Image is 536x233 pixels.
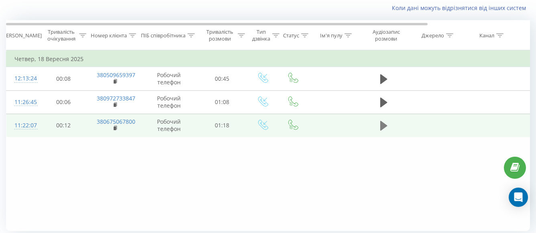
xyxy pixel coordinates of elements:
[204,29,236,42] div: Тривалість розмови
[283,32,299,39] div: Статус
[509,188,528,207] div: Open Intercom Messenger
[97,118,135,125] a: 380675067800
[320,32,342,39] div: Ім'я пулу
[91,32,127,39] div: Номер клієнта
[14,94,31,110] div: 11:26:45
[14,118,31,133] div: 11:22:07
[367,29,406,42] div: Аудіозапис розмови
[197,67,247,90] td: 00:45
[422,32,444,39] div: Джерело
[1,32,42,39] div: [PERSON_NAME]
[45,29,77,42] div: Тривалість очікування
[197,90,247,114] td: 01:08
[197,114,247,137] td: 01:18
[141,90,197,114] td: Робочий телефон
[141,32,185,39] div: ПІБ співробітника
[252,29,270,42] div: Тип дзвінка
[97,71,135,79] a: 380509659397
[39,114,89,137] td: 00:12
[14,71,31,86] div: 12:13:24
[479,32,494,39] div: Канал
[39,90,89,114] td: 00:06
[392,4,530,12] a: Коли дані можуть відрізнятися вiд інших систем
[39,67,89,90] td: 00:08
[97,94,135,102] a: 380972733847
[141,67,197,90] td: Робочий телефон
[141,114,197,137] td: Робочий телефон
